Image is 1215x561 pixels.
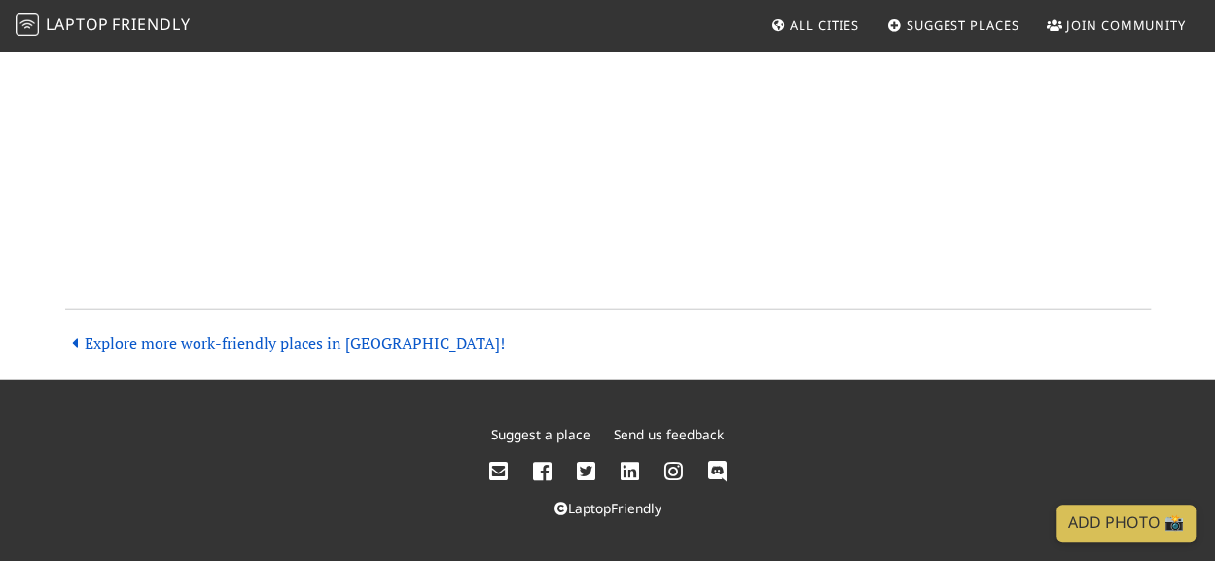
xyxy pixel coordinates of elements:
[879,8,1027,43] a: Suggest Places
[65,333,505,354] a: Explore more work-friendly places in [GEOGRAPHIC_DATA]!
[614,425,724,443] a: Send us feedback
[112,14,190,35] span: Friendly
[1039,8,1194,43] a: Join Community
[554,499,661,517] a: LaptopFriendly
[763,8,867,43] a: All Cities
[907,17,1019,34] span: Suggest Places
[46,14,109,35] span: Laptop
[491,425,590,443] a: Suggest a place
[16,9,191,43] a: LaptopFriendly LaptopFriendly
[1066,17,1186,34] span: Join Community
[790,17,859,34] span: All Cities
[16,13,39,36] img: LaptopFriendly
